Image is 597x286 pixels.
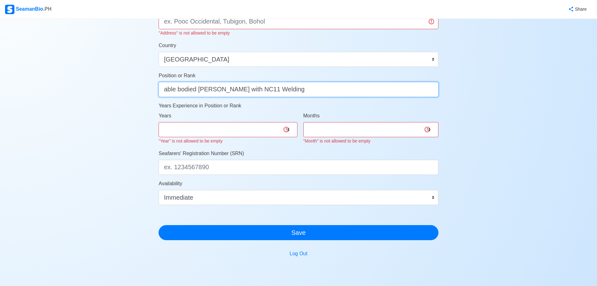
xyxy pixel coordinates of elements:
[159,160,438,175] input: ex. 1234567890
[159,225,438,240] button: Save
[159,151,244,156] span: Seafarers' Registration Number (SRN)
[303,112,320,120] label: Months
[5,5,14,14] img: Logo
[159,112,171,120] label: Years
[159,102,438,110] p: Years Experience in Position or Rank
[562,3,592,15] button: Share
[159,14,438,29] input: ex. Pooc Occidental, Tubigon, Bohol
[159,73,195,78] span: Position or Rank
[159,138,223,143] small: "Year" is not allowed to be empty
[159,82,438,97] input: ex. 2nd Officer w/ Master License
[159,42,176,49] label: Country
[303,138,371,143] small: "Month" is not allowed to be empty
[159,30,230,35] small: "Address" is not allowed to be empty
[159,180,182,187] label: Availability
[43,6,52,12] span: .PH
[285,248,312,260] button: Log Out
[5,5,51,14] div: SeamanBio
